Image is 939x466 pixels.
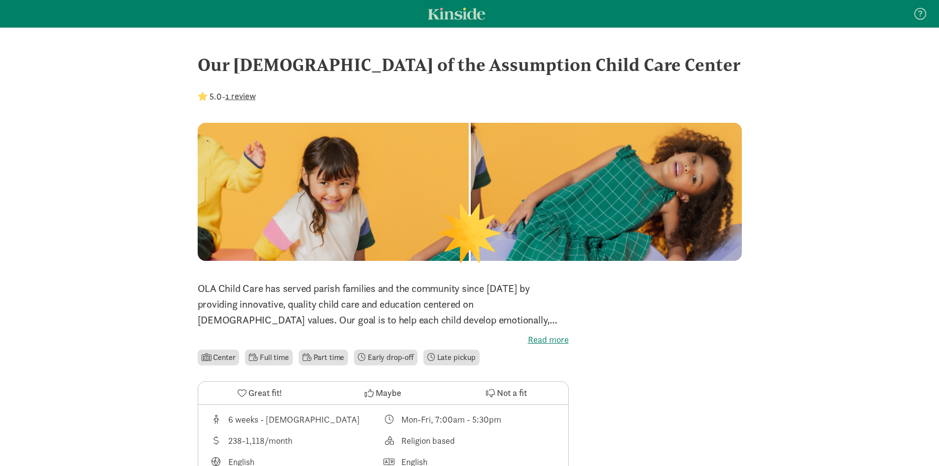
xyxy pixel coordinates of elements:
li: Center [198,350,240,365]
div: Our [DEMOGRAPHIC_DATA] of the Assumption Child Care Center [198,51,742,78]
div: Class schedule [383,413,556,426]
li: Full time [245,350,292,365]
strong: 5.0 [209,91,222,102]
div: 238-1,118/month [228,434,292,447]
div: This provider's education philosophy [383,434,556,447]
div: Average tuition for this program [210,434,383,447]
span: Maybe [376,386,401,399]
div: Religion based [401,434,455,447]
button: Great fit! [198,382,321,404]
button: Maybe [321,382,445,404]
span: Not a fit [497,386,527,399]
div: 6 weeks - [DEMOGRAPHIC_DATA] [228,413,360,426]
div: Mon-Fri, 7:00am - 5:30pm [401,413,501,426]
li: Part time [299,350,348,365]
a: Kinside [428,7,486,20]
button: Not a fit [445,382,568,404]
span: Great fit! [248,386,282,399]
div: - [198,90,256,103]
label: Read more [198,334,569,346]
li: Early drop-off [354,350,417,365]
div: Age range for children that this provider cares for [210,413,383,426]
p: OLA Child Care has served parish families and the community since [DATE] by providing innovative,... [198,281,569,328]
li: Late pickup [423,350,480,365]
button: 1 review [225,89,256,103]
